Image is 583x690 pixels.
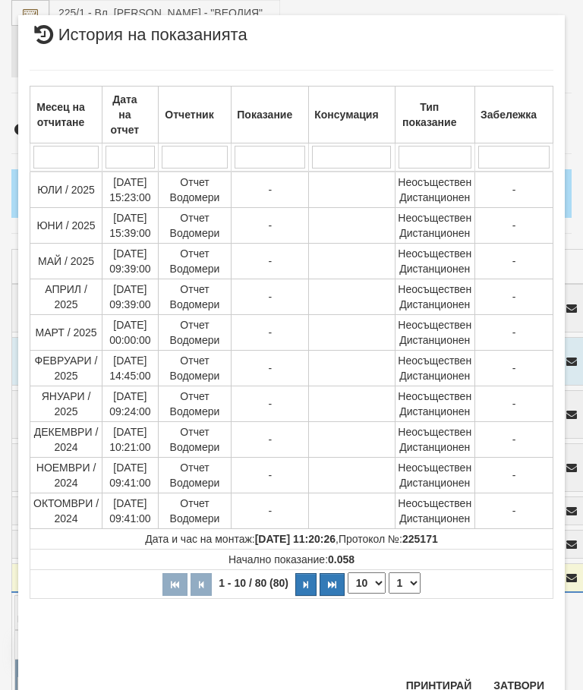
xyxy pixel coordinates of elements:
[215,577,292,589] span: 1 - 10 / 80 (80)
[232,87,309,143] th: Показание: No sort applied, activate to apply an ascending sort
[395,172,474,208] td: Неосъществен Дистанционен
[395,422,474,458] td: Неосъществен Дистанционен
[158,422,232,458] td: Отчет Водомери
[30,529,553,550] td: ,
[328,553,355,566] strong: 0.058
[102,458,159,493] td: [DATE] 09:41:00
[102,386,159,422] td: [DATE] 09:24:00
[158,458,232,493] td: Отчет Водомери
[339,533,438,545] span: Протокол №:
[395,315,474,351] td: Неосъществен Дистанционен
[30,244,102,279] td: МАЙ / 2025
[165,109,213,121] b: Отчетник
[314,109,378,121] b: Консумация
[481,109,537,121] b: Забележка
[395,386,474,422] td: Неосъществен Дистанционен
[191,573,212,596] button: Предишна страница
[30,87,102,143] th: Месец на отчитане: No sort applied, activate to apply an ascending sort
[158,87,232,143] th: Отчетник: No sort applied, activate to apply an ascending sort
[255,533,336,545] strong: [DATE] 11:20:26
[268,433,272,446] span: -
[512,433,516,446] span: -
[389,572,421,594] select: Страница номер
[30,315,102,351] td: МАРТ / 2025
[102,351,159,386] td: [DATE] 14:45:00
[395,493,474,529] td: Неосъществен Дистанционен
[512,255,516,267] span: -
[512,291,516,303] span: -
[158,315,232,351] td: Отчет Водомери
[348,572,386,594] select: Брой редове на страница
[268,469,272,481] span: -
[158,208,232,244] td: Отчет Водомери
[402,101,456,128] b: Тип показание
[102,315,159,351] td: [DATE] 00:00:00
[158,244,232,279] td: Отчет Водомери
[162,573,188,596] button: Първа страница
[158,279,232,315] td: Отчет Водомери
[512,469,516,481] span: -
[395,208,474,244] td: Неосъществен Дистанционен
[512,362,516,374] span: -
[309,87,395,143] th: Консумация: No sort applied, activate to apply an ascending sort
[320,573,345,596] button: Последна страница
[158,386,232,422] td: Отчет Водомери
[30,208,102,244] td: ЮНИ / 2025
[512,505,516,517] span: -
[102,279,159,315] td: [DATE] 09:39:00
[512,326,516,339] span: -
[395,351,474,386] td: Неосъществен Дистанционен
[295,573,317,596] button: Следваща страница
[145,533,336,545] span: Дата и час на монтаж:
[268,255,272,267] span: -
[268,505,272,517] span: -
[102,493,159,529] td: [DATE] 09:41:00
[102,244,159,279] td: [DATE] 09:39:00
[268,219,272,232] span: -
[268,184,272,196] span: -
[30,279,102,315] td: АПРИЛ / 2025
[30,493,102,529] td: ОКТОМВРИ / 2024
[102,422,159,458] td: [DATE] 10:21:00
[30,458,102,493] td: НОЕМВРИ / 2024
[102,87,159,143] th: Дата на отчет: No sort applied, activate to apply an ascending sort
[36,101,85,128] b: Месец на отчитане
[474,87,553,143] th: Забележка: No sort applied, activate to apply an ascending sort
[30,422,102,458] td: ДЕКЕМВРИ / 2024
[512,219,516,232] span: -
[30,172,102,208] td: ЮЛИ / 2025
[512,398,516,410] span: -
[158,493,232,529] td: Отчет Водомери
[395,279,474,315] td: Неосъществен Дистанционен
[102,208,159,244] td: [DATE] 15:39:00
[268,362,272,374] span: -
[395,244,474,279] td: Неосъществен Дистанционен
[268,326,272,339] span: -
[30,27,247,55] span: История на показанията
[30,351,102,386] td: ФЕВРУАРИ / 2025
[395,458,474,493] td: Неосъществен Дистанционен
[402,533,438,545] strong: 225171
[237,109,292,121] b: Показание
[268,398,272,410] span: -
[102,172,159,208] td: [DATE] 15:23:00
[30,386,102,422] td: ЯНУАРИ / 2025
[158,172,232,208] td: Отчет Водомери
[395,87,474,143] th: Тип показание: No sort applied, activate to apply an ascending sort
[228,553,355,566] span: Начално показание:
[158,351,232,386] td: Отчет Водомери
[512,184,516,196] span: -
[268,291,272,303] span: -
[111,93,140,136] b: Дата на отчет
